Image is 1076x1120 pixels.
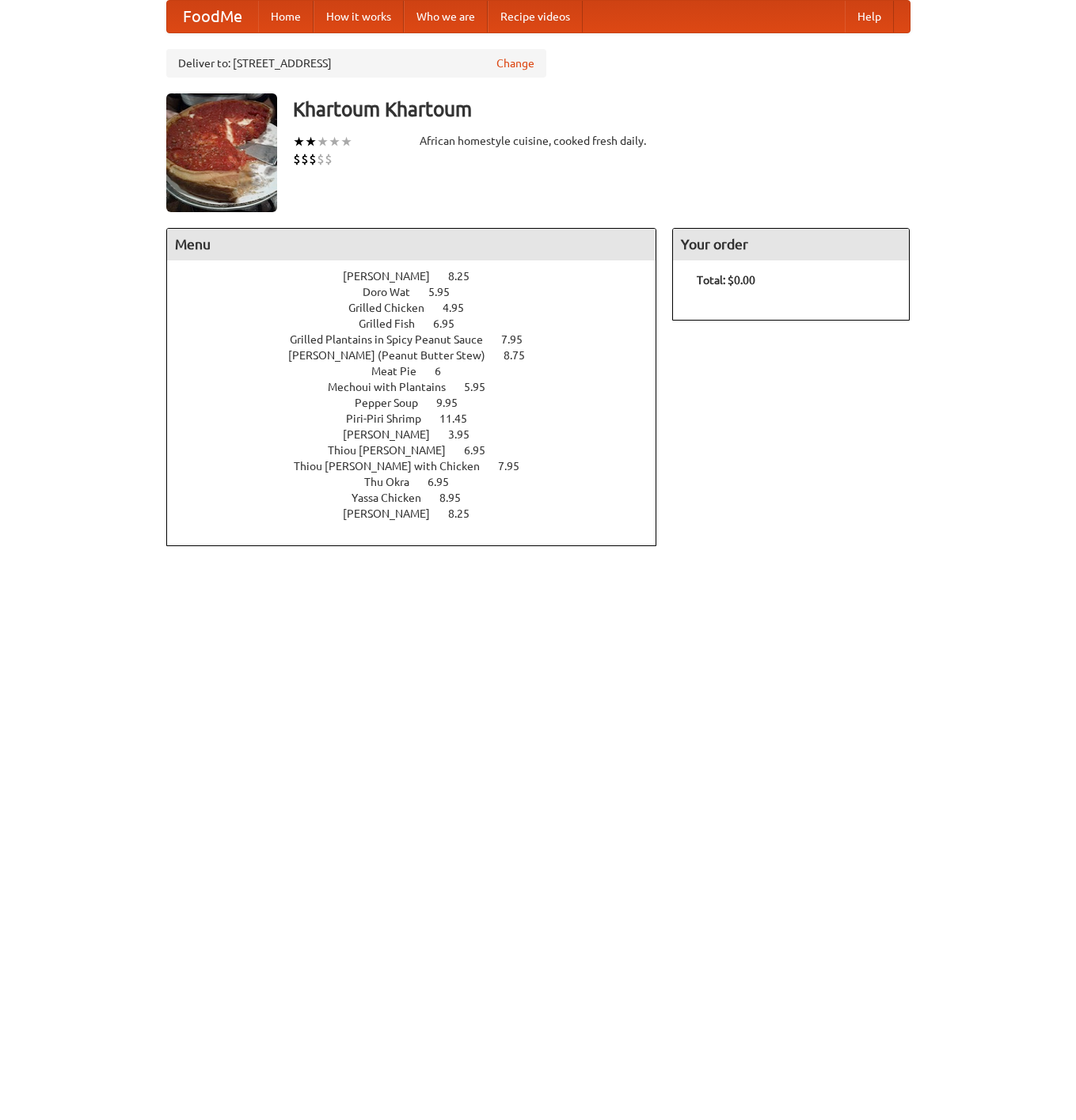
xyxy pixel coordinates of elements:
h4: Menu [167,229,656,260]
li: ★ [317,133,329,150]
h4: Your order [673,229,909,260]
li: ★ [340,133,352,150]
div: African homestyle cuisine, cooked fresh daily. [420,133,657,149]
span: [PERSON_NAME] [343,507,446,520]
span: 8.25 [448,270,485,283]
span: Thu Okra [364,476,425,488]
a: Yassa Chicken 8.95 [352,492,490,504]
li: ★ [293,133,305,150]
span: 7.95 [498,460,535,473]
a: Pepper Soup 9.95 [355,397,487,409]
span: 6.95 [428,476,465,488]
h3: Khartoum Khartoum [293,93,911,125]
a: [PERSON_NAME] 8.25 [343,507,499,520]
span: Pepper Soup [355,397,434,409]
span: 8.95 [439,492,477,504]
span: Mechoui with Plantains [328,381,462,393]
a: Change [496,55,534,71]
span: Grilled Plantains in Spicy Peanut Sauce [290,333,499,346]
span: Grilled Fish [359,317,431,330]
li: ★ [305,133,317,150]
span: 11.45 [439,412,483,425]
a: Recipe videos [488,1,583,32]
li: $ [301,150,309,168]
span: 9.95 [436,397,473,409]
span: 7.95 [501,333,538,346]
a: [PERSON_NAME] 3.95 [343,428,499,441]
span: 3.95 [448,428,485,441]
a: Help [845,1,894,32]
span: Piri-Piri Shrimp [346,412,437,425]
a: [PERSON_NAME] (Peanut Butter Stew) 8.75 [288,349,554,362]
a: Mechoui with Plantains 5.95 [328,381,515,393]
a: [PERSON_NAME] 8.25 [343,270,499,283]
a: Doro Wat 5.95 [363,286,479,298]
span: 6 [435,365,457,378]
span: Grilled Chicken [348,302,440,314]
a: How it works [314,1,404,32]
span: Thiou [PERSON_NAME] with Chicken [294,460,496,473]
a: FoodMe [167,1,258,32]
span: 8.75 [504,349,541,362]
a: Thu Okra 6.95 [364,476,478,488]
div: Deliver to: [STREET_ADDRESS] [166,49,546,78]
a: Piri-Piri Shrimp 11.45 [346,412,496,425]
li: $ [309,150,317,168]
a: Grilled Plantains in Spicy Peanut Sauce 7.95 [290,333,552,346]
span: [PERSON_NAME] [343,270,446,283]
span: 8.25 [448,507,485,520]
span: 6.95 [464,444,501,457]
a: Grilled Chicken 4.95 [348,302,493,314]
span: 5.95 [464,381,501,393]
a: Grilled Fish 6.95 [359,317,484,330]
span: 5.95 [428,286,466,298]
span: 6.95 [433,317,470,330]
span: 4.95 [443,302,480,314]
li: $ [325,150,333,168]
a: Meat Pie 6 [371,365,470,378]
span: [PERSON_NAME] [343,428,446,441]
b: Total: $0.00 [697,274,755,287]
a: Home [258,1,314,32]
span: [PERSON_NAME] (Peanut Butter Stew) [288,349,501,362]
img: angular.jpg [166,93,277,212]
li: $ [293,150,301,168]
li: ★ [329,133,340,150]
span: Meat Pie [371,365,432,378]
span: Yassa Chicken [352,492,437,504]
span: Doro Wat [363,286,426,298]
a: Thiou [PERSON_NAME] 6.95 [328,444,515,457]
a: Who we are [404,1,488,32]
a: Thiou [PERSON_NAME] with Chicken 7.95 [294,460,549,473]
span: Thiou [PERSON_NAME] [328,444,462,457]
li: $ [317,150,325,168]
